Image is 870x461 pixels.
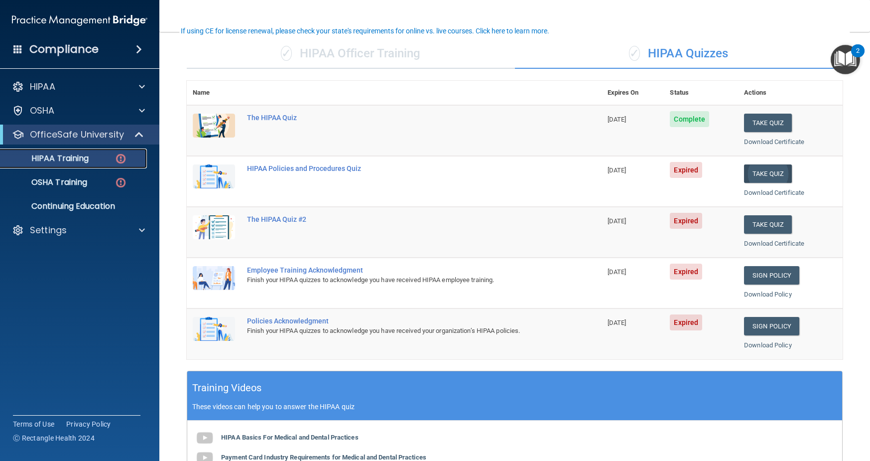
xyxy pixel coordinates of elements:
[221,454,426,461] b: Payment Card Industry Requirements for Medical and Dental Practices
[281,46,292,61] span: ✓
[744,164,792,183] button: Take Quiz
[744,189,804,196] a: Download Certificate
[6,201,142,211] p: Continuing Education
[744,114,792,132] button: Take Quiz
[30,224,67,236] p: Settings
[247,317,552,325] div: Policies Acknowledgment
[6,154,89,163] p: HIPAA Training
[30,129,124,141] p: OfficeSafe University
[29,42,99,56] h4: Compliance
[744,240,804,247] a: Download Certificate
[66,419,111,429] a: Privacy Policy
[6,177,87,187] p: OSHA Training
[247,266,552,274] div: Employee Training Acknowledgment
[831,45,860,74] button: Open Resource Center, 2 new notifications
[629,46,640,61] span: ✓
[515,39,843,69] div: HIPAA Quizzes
[670,264,702,280] span: Expired
[744,317,799,335] a: Sign Policy
[187,81,241,105] th: Name
[115,153,127,165] img: danger-circle.6113f641.png
[13,433,95,443] span: Ⓒ Rectangle Health 2024
[608,217,626,225] span: [DATE]
[247,215,552,223] div: The HIPAA Quiz #2
[608,268,626,276] span: [DATE]
[670,314,702,330] span: Expired
[744,291,792,298] a: Download Policy
[187,39,515,69] div: HIPAA Officer Training
[192,379,262,397] h5: Training Videos
[664,81,738,105] th: Status
[744,266,799,285] a: Sign Policy
[181,27,549,34] div: If using CE for license renewal, please check your state's requirements for online vs. live cours...
[856,51,860,64] div: 2
[12,10,147,30] img: PMB logo
[247,164,552,172] div: HIPAA Policies and Procedures Quiz
[221,434,359,441] b: HIPAA Basics For Medical and Dental Practices
[13,419,54,429] a: Terms of Use
[670,162,702,178] span: Expired
[247,274,552,286] div: Finish your HIPAA quizzes to acknowledge you have received HIPAA employee training.
[670,111,709,127] span: Complete
[192,403,837,411] p: These videos can help you to answer the HIPAA quiz
[30,105,55,117] p: OSHA
[608,319,626,326] span: [DATE]
[608,166,626,174] span: [DATE]
[738,81,843,105] th: Actions
[115,176,127,189] img: danger-circle.6113f641.png
[12,81,145,93] a: HIPAA
[670,213,702,229] span: Expired
[602,81,664,105] th: Expires On
[247,325,552,337] div: Finish your HIPAA quizzes to acknowledge you have received your organization’s HIPAA policies.
[12,129,144,141] a: OfficeSafe University
[12,105,145,117] a: OSHA
[12,224,145,236] a: Settings
[744,138,804,146] a: Download Certificate
[744,215,792,234] button: Take Quiz
[179,26,551,36] button: If using CE for license renewal, please check your state's requirements for online vs. live cours...
[195,428,215,448] img: gray_youtube_icon.38fcd6cc.png
[30,81,55,93] p: HIPAA
[744,341,792,349] a: Download Policy
[608,116,626,123] span: [DATE]
[247,114,552,122] div: The HIPAA Quiz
